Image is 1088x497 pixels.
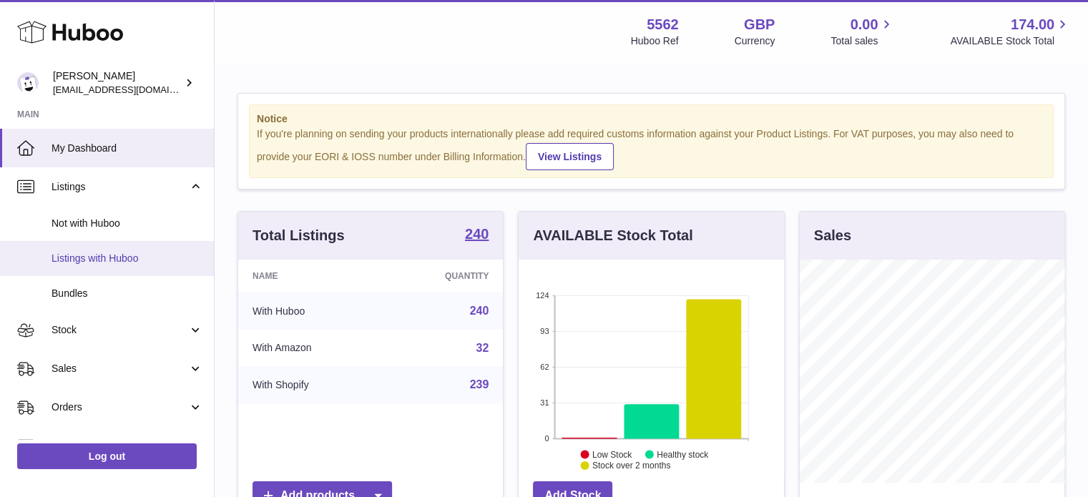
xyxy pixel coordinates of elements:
[814,226,851,245] h3: Sales
[950,15,1071,48] a: 174.00 AVAILABLE Stock Total
[52,323,188,337] span: Stock
[657,449,709,459] text: Healthy stock
[631,34,679,48] div: Huboo Ref
[52,362,188,375] span: Sales
[647,15,679,34] strong: 5562
[526,143,614,170] a: View Listings
[52,439,203,453] span: Usage
[592,449,632,459] text: Low Stock
[476,342,489,354] a: 32
[830,15,894,48] a: 0.00 Total sales
[383,260,504,292] th: Quantity
[465,227,489,244] a: 240
[52,287,203,300] span: Bundles
[1011,15,1054,34] span: 174.00
[830,34,894,48] span: Total sales
[744,15,775,34] strong: GBP
[53,69,182,97] div: [PERSON_NAME]
[735,34,775,48] div: Currency
[541,363,549,371] text: 62
[545,434,549,443] text: 0
[536,291,549,300] text: 124
[238,292,383,330] td: With Huboo
[52,142,203,155] span: My Dashboard
[592,461,670,471] text: Stock over 2 months
[470,305,489,317] a: 240
[238,330,383,367] td: With Amazon
[52,400,188,414] span: Orders
[53,84,210,95] span: [EMAIL_ADDRESS][DOMAIN_NAME]
[52,217,203,230] span: Not with Huboo
[238,366,383,403] td: With Shopify
[238,260,383,292] th: Name
[851,15,878,34] span: 0.00
[257,127,1046,170] div: If you're planning on sending your products internationally please add required customs informati...
[541,398,549,407] text: 31
[17,72,39,94] img: internalAdmin-5562@internal.huboo.com
[533,226,692,245] h3: AVAILABLE Stock Total
[950,34,1071,48] span: AVAILABLE Stock Total
[465,227,489,241] strong: 240
[470,378,489,390] a: 239
[541,327,549,335] text: 93
[253,226,345,245] h3: Total Listings
[257,112,1046,126] strong: Notice
[52,180,188,194] span: Listings
[17,443,197,469] a: Log out
[52,252,203,265] span: Listings with Huboo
